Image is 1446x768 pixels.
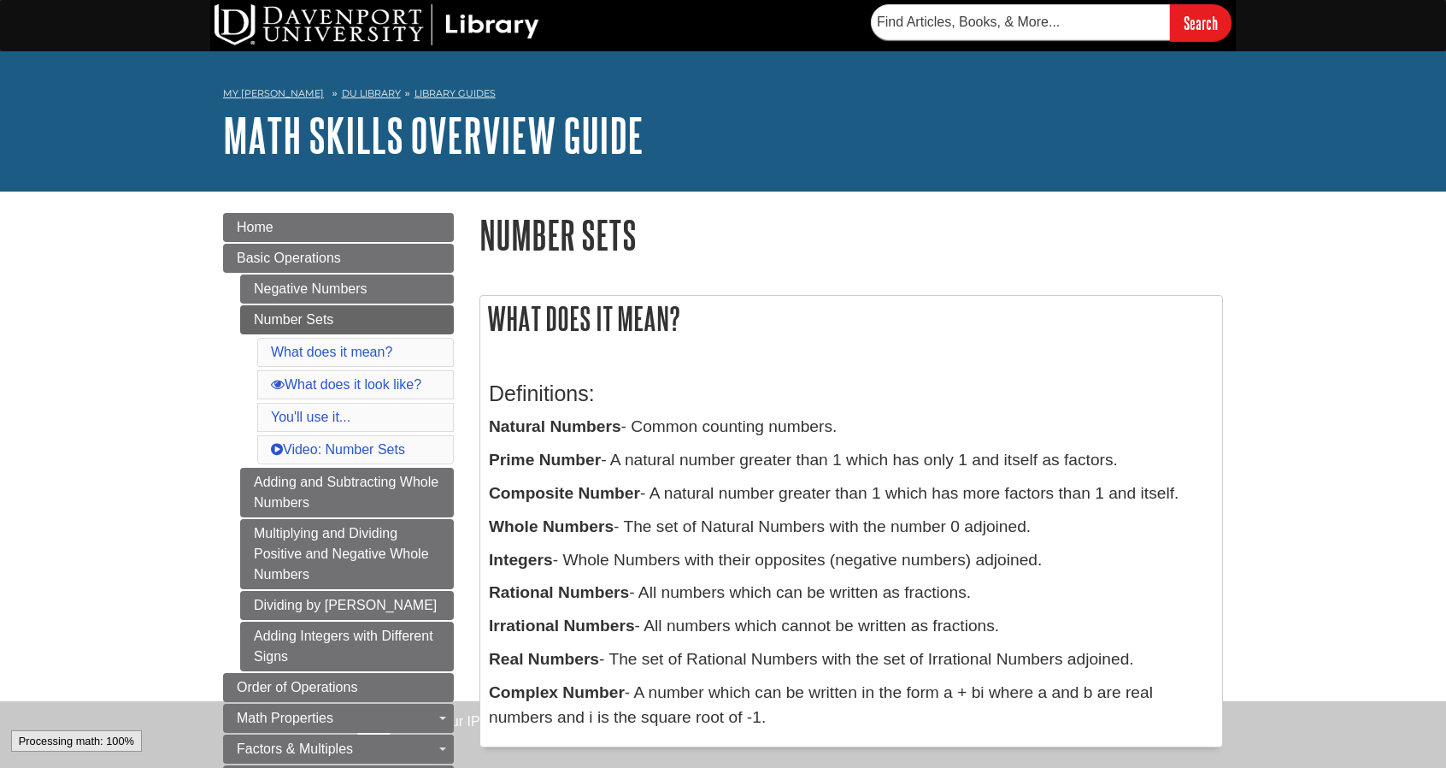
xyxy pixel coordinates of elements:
[240,275,454,304] a: Negative Numbers
[489,381,1214,406] h3: Definitions:
[489,517,614,535] b: Whole Numbers
[871,4,1170,40] input: Find Articles, Books, & More...
[489,551,553,569] b: Integers
[489,617,635,635] b: Irrational Numbers
[489,451,601,469] b: Prime Number
[237,711,333,725] span: Math Properties
[489,415,1214,440] p: - Common counting numbers.
[489,650,599,668] b: Real Numbers
[414,87,496,99] a: Library Guides
[223,82,1223,109] nav: breadcrumb
[237,680,357,694] span: Order of Operations
[237,251,341,265] span: Basic Operations
[240,591,454,620] a: Dividing by [PERSON_NAME]
[480,296,1222,341] h2: What does it mean?
[489,583,629,601] b: Rational Numbers
[223,86,324,101] a: My [PERSON_NAME]
[240,519,454,589] a: Multiplying and Dividing Positive and Negative Whole Numbers
[489,681,1214,730] p: - A number which can be written in the form a + bi where a and b are real numbers and i is the sq...
[223,704,454,733] a: Math Properties
[271,377,421,392] a: What does it look like?
[489,614,1214,639] p: - All numbers which cannot be written as fractions.
[1170,4,1231,41] input: Search
[271,442,405,457] a: Video: Number Sets
[240,622,454,671] a: Adding Integers with Different Signs
[489,548,1214,573] p: - Whole Numbers with their opposites (negative numbers) adjoined.
[871,4,1231,41] form: Searches DU Library's articles, books, and more
[223,673,454,702] a: Order of Operations
[271,410,350,424] a: You'll use it...
[489,417,621,435] b: Natural Numbers
[479,213,1223,257] h1: Number Sets
[223,213,454,242] a: Home
[271,345,392,359] a: What does it mean?
[223,735,454,764] a: Factors & Multiples
[237,741,353,756] span: Factors & Multiples
[240,468,454,517] a: Adding and Subtracting Whole Numbers
[223,109,644,162] a: Math Skills Overview Guide
[215,4,539,45] img: DU Library
[223,244,454,273] a: Basic Operations
[237,220,273,234] span: Home
[489,484,640,502] b: Composite Number
[342,87,401,99] a: DU Library
[240,305,454,334] a: Number Sets
[489,481,1214,506] p: - A natural number greater than 1 which has more factors than 1 and itself.
[489,448,1214,473] p: - A natural number greater than 1 which has only 1 and itself as factors.
[11,730,142,752] div: Processing math: 100%
[489,581,1214,606] p: - All numbers which can be written as fractions.
[489,647,1214,672] p: - The set of Rational Numbers with the set of Irrational Numbers adjoined.
[489,515,1214,540] p: - The set of Natural Numbers with the number 0 adjoined.
[489,683,625,701] b: Complex Number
